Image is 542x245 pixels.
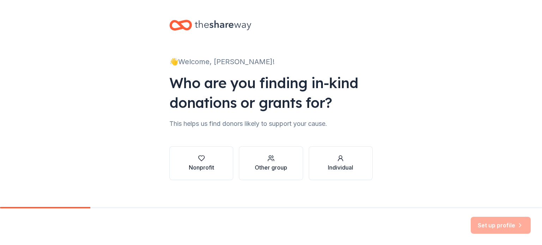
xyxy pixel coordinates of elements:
button: Nonprofit [169,146,233,180]
button: Individual [309,146,373,180]
div: Nonprofit [189,163,214,172]
button: Other group [239,146,303,180]
div: Individual [328,163,353,172]
div: Other group [255,163,287,172]
div: Who are you finding in-kind donations or grants for? [169,73,373,112]
div: 👋 Welcome, [PERSON_NAME]! [169,56,373,67]
div: This helps us find donors likely to support your cause. [169,118,373,129]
